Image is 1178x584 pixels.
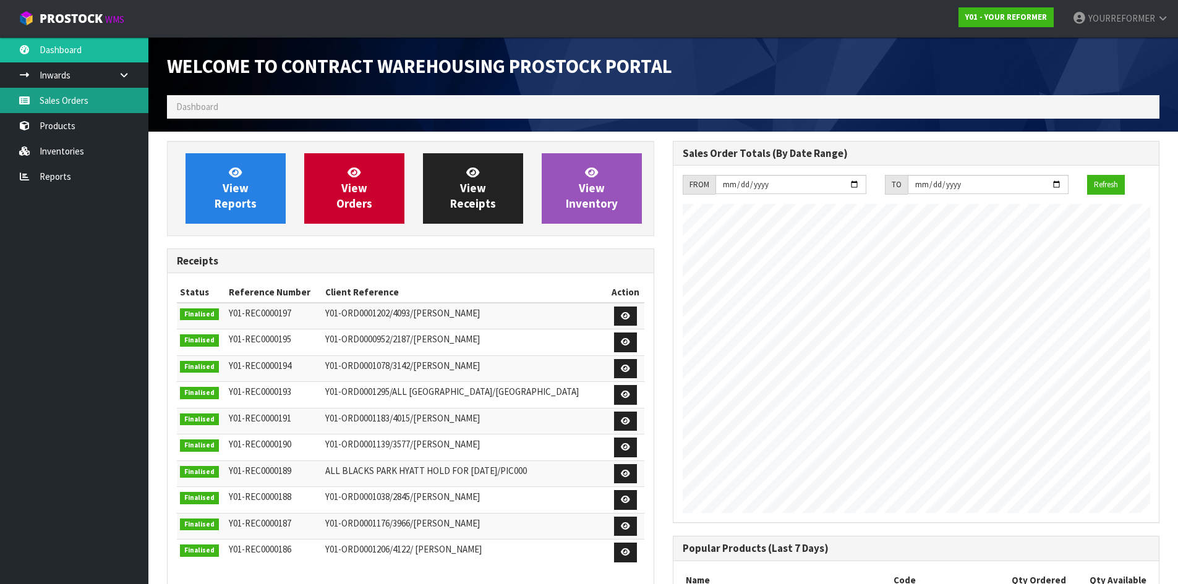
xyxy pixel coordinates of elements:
[325,517,480,529] span: Y01-ORD0001176/3966/[PERSON_NAME]
[325,465,527,476] span: ALL BLACKS PARK HYATT HOLD FOR [DATE]/PIC000
[683,148,1150,159] h3: Sales Order Totals (By Date Range)
[215,165,257,211] span: View Reports
[325,386,579,397] span: Y01-ORD0001295/ALL [GEOGRAPHIC_DATA]/[GEOGRAPHIC_DATA]
[180,518,219,531] span: Finalised
[176,101,218,112] span: Dashboard
[105,14,124,25] small: WMS
[1088,12,1155,24] span: YOURREFORMER
[186,153,286,224] a: ViewReports
[180,544,219,557] span: Finalised
[180,308,219,321] span: Finalised
[229,333,291,345] span: Y01-REC0000195
[229,517,291,529] span: Y01-REC0000187
[226,282,322,302] th: Reference Number
[229,543,291,555] span: Y01-REC0000186
[566,165,618,211] span: View Inventory
[683,175,715,195] div: FROM
[325,491,480,502] span: Y01-ORD0001038/2845/[PERSON_NAME]
[450,165,496,211] span: View Receipts
[325,438,480,450] span: Y01-ORD0001139/3577/[PERSON_NAME]
[1087,175,1125,195] button: Refresh
[325,412,480,424] span: Y01-ORD0001183/4015/[PERSON_NAME]
[325,543,482,555] span: Y01-ORD0001206/4122/ [PERSON_NAME]
[965,12,1047,22] strong: Y01 - YOUR REFORMER
[180,413,219,426] span: Finalised
[180,492,219,504] span: Finalised
[542,153,642,224] a: ViewInventory
[180,387,219,399] span: Finalised
[180,466,219,478] span: Finalised
[683,543,1150,554] h3: Popular Products (Last 7 Days)
[229,491,291,502] span: Y01-REC0000188
[229,360,291,371] span: Y01-REC0000194
[229,307,291,319] span: Y01-REC0000197
[229,386,291,397] span: Y01-REC0000193
[325,307,480,319] span: Y01-ORD0001202/4093/[PERSON_NAME]
[167,54,672,78] span: Welcome to Contract Warehousing ProStock Portal
[885,175,908,195] div: TO
[19,11,34,26] img: cube-alt.png
[180,439,219,452] span: Finalised
[304,153,404,224] a: ViewOrders
[180,334,219,347] span: Finalised
[325,360,480,371] span: Y01-ORD0001078/3142/[PERSON_NAME]
[325,333,480,345] span: Y01-ORD0000952/2187/[PERSON_NAME]
[180,361,219,373] span: Finalised
[423,153,523,224] a: ViewReceipts
[229,412,291,424] span: Y01-REC0000191
[177,282,226,302] th: Status
[40,11,103,27] span: ProStock
[336,165,372,211] span: View Orders
[607,282,644,302] th: Action
[322,282,607,302] th: Client Reference
[229,438,291,450] span: Y01-REC0000190
[229,465,291,476] span: Y01-REC0000189
[177,255,644,267] h3: Receipts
